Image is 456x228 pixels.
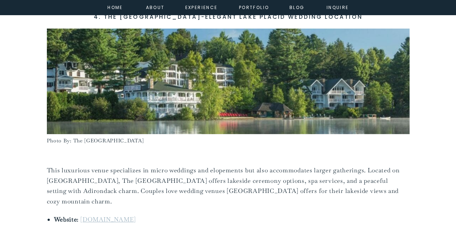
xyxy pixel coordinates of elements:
a: about [146,4,162,10]
img: Lakeside view of the Mirror Lake Inn in Lake Placid Adirondacks [47,29,409,134]
p: This luxurious venue specializes in micro weddings and elopements but also accommodates larger ga... [47,165,409,206]
figcaption: Photo By: The [GEOGRAPHIC_DATA] [47,137,409,145]
a: inquire [325,4,351,10]
a: [DOMAIN_NAME] [80,215,136,223]
h3: 4. The [GEOGRAPHIC_DATA]-Elegant Lake Placid Wedding Location [47,12,409,22]
a: experience [185,4,214,10]
a: portfolio [239,4,270,10]
a: home [106,4,125,10]
a: Blog [284,4,310,10]
strong: Website: [54,215,79,223]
